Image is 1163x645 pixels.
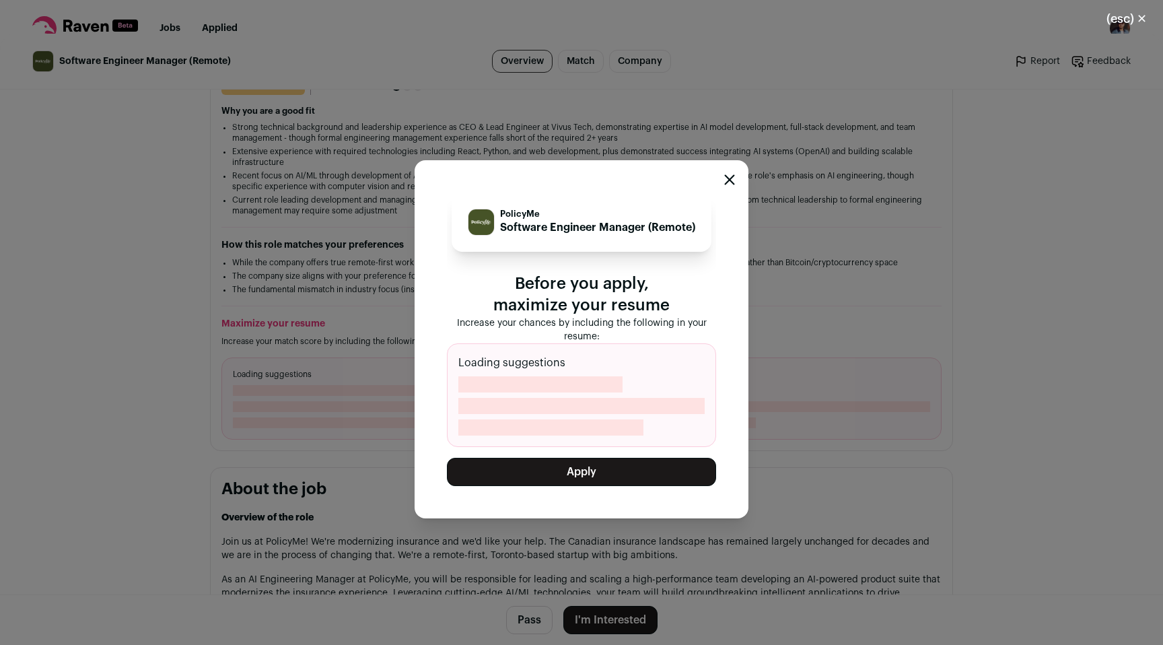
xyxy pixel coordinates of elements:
[1090,4,1163,34] button: Close modal
[447,273,716,316] p: Before you apply, maximize your resume
[447,458,716,486] button: Apply
[500,219,695,236] p: Software Engineer Manager (Remote)
[447,343,716,447] div: Loading suggestions
[500,209,695,219] p: PolicyMe
[724,174,735,185] button: Close modal
[468,209,494,235] img: 8f08461f69f5544a4921fd8e22f601df971b667297244e4e7f1aab3c1f4d6caf.jpg
[447,316,716,343] p: Increase your chances by including the following in your resume:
